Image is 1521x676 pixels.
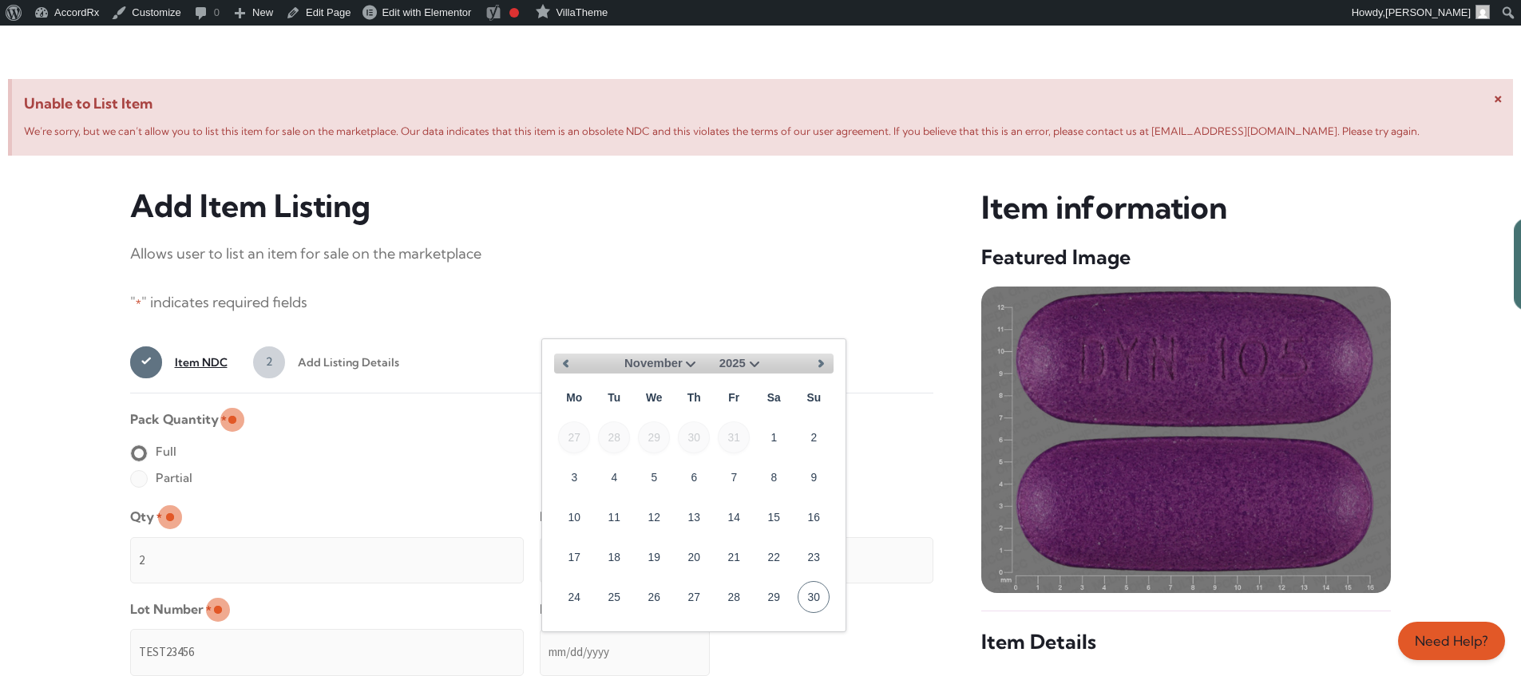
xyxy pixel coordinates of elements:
[509,8,519,18] div: Focus keyphrase not set
[981,188,1391,228] h3: Item information
[1398,622,1505,660] a: Need Help?
[130,346,228,378] a: 1Item NDC
[130,465,192,491] label: Partial
[24,91,1501,117] span: Unable to List Item
[130,241,934,267] p: Allows user to list an item for sale on the marketplace
[598,421,630,453] span: 28
[798,501,830,533] a: 16
[558,501,590,533] a: 10
[130,504,162,530] label: Qty
[540,629,710,675] input: mm/dd/yyyy
[558,541,590,573] a: 17
[598,381,630,413] span: Tuesday
[130,290,934,316] p: " " indicates required fields
[1385,6,1471,18] span: [PERSON_NAME]
[678,381,710,413] span: Thursday
[130,596,212,623] label: Lot Number
[758,461,790,493] a: 8
[758,421,790,453] a: 1
[678,501,710,533] a: 13
[598,541,630,573] a: 18
[558,461,590,493] a: 3
[678,581,710,613] a: 27
[718,581,750,613] a: 28
[598,501,630,533] a: 11
[798,581,830,613] a: 30
[718,461,750,493] a: 7
[758,501,790,533] a: 15
[540,596,644,623] label: Expiration Date
[758,381,790,413] span: Saturday
[598,581,630,613] a: 25
[558,381,590,413] span: Monday
[718,541,750,573] a: 21
[1494,87,1503,107] span: ×
[981,244,1391,271] h5: Featured Image
[638,501,670,533] a: 12
[540,504,622,530] label: Listing Price
[718,421,750,453] span: 31
[798,381,830,413] span: Sunday
[624,354,700,374] select: Select month
[718,381,750,413] span: Friday
[719,354,764,374] select: Select year
[253,346,285,378] span: 2
[718,501,750,533] a: 14
[981,629,1391,655] h5: Item Details
[130,188,934,225] h3: Add Item Listing
[638,581,670,613] a: 26
[162,346,228,378] span: Item NDC
[130,439,176,465] label: Full
[678,461,710,493] a: 6
[638,541,670,573] a: 19
[558,421,590,453] span: 27
[130,346,162,378] span: 1
[678,541,710,573] a: 20
[285,346,399,378] span: Add Listing Details
[24,125,1420,137] span: We’re sorry, but we can’t allow you to list this item for sale on the marketplace. Our data indic...
[638,381,670,413] span: Wednesday
[810,352,834,376] a: Next
[382,6,471,18] span: Edit with Elementor
[758,541,790,573] a: 22
[798,541,830,573] a: 23
[638,461,670,493] a: 5
[130,406,227,433] legend: Pack Quantity
[798,421,830,453] a: 2
[638,421,670,453] span: 29
[554,352,578,376] a: Previous
[798,461,830,493] a: 9
[758,581,790,613] a: 29
[598,461,630,493] a: 4
[558,581,590,613] a: 24
[678,421,710,453] span: 30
